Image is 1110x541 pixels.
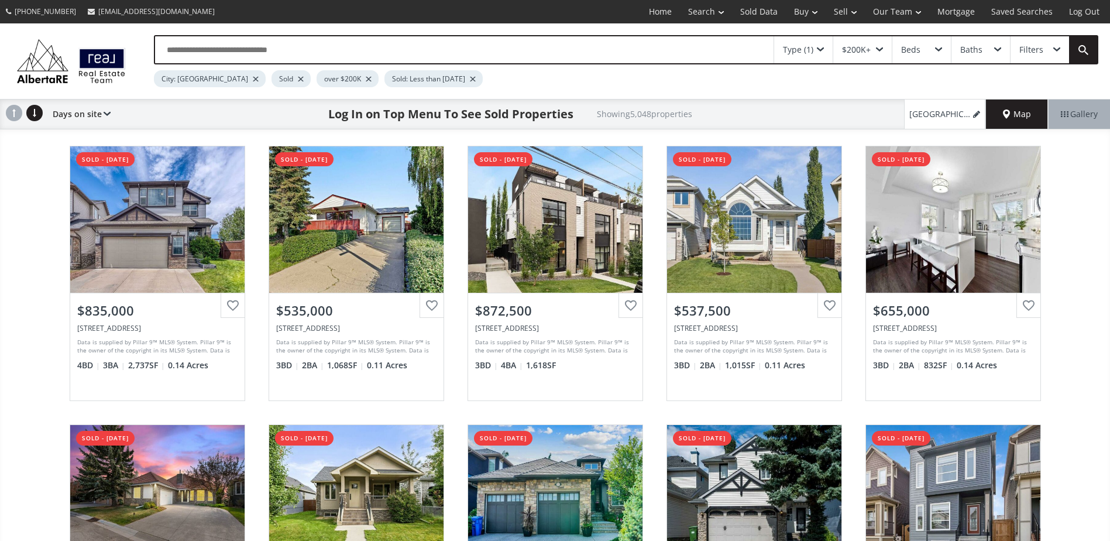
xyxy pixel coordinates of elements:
span: 2 BA [302,359,324,371]
span: 3 BD [873,359,896,371]
div: Sold [272,70,311,87]
div: 820 Archwood Road SE, Calgary, AB T2J 1C4 [276,323,437,333]
div: Beds [901,46,920,54]
span: Map [1003,108,1031,120]
div: $835,000 [77,302,238,320]
div: 1826 38 Avenue SW, Calgary, AB T2T 6X8 [475,323,635,333]
img: Logo [12,36,130,86]
span: 3 BD [674,359,697,371]
a: sold - [DATE]$835,000[STREET_ADDRESS]Data is supplied by Pillar 9™ MLS® System. Pillar 9™ is the ... [58,134,257,413]
div: Data is supplied by Pillar 9™ MLS® System. Pillar 9™ is the owner of the copyright in its MLS® Sy... [77,338,235,355]
a: [EMAIL_ADDRESS][DOMAIN_NAME] [82,1,221,22]
div: Gallery [1048,100,1110,129]
span: 3 BA [103,359,125,371]
span: 0.11 Acres [367,359,407,371]
div: Type (1) [783,46,813,54]
span: 1,015 SF [725,359,762,371]
a: sold - [DATE]$655,000[STREET_ADDRESS]Data is supplied by Pillar 9™ MLS® System. Pillar 9™ is the ... [854,134,1053,413]
span: [EMAIL_ADDRESS][DOMAIN_NAME] [98,6,215,16]
h2: Showing 5,048 properties [597,109,692,118]
div: City: [GEOGRAPHIC_DATA] [154,70,266,87]
a: [GEOGRAPHIC_DATA], over $200K [904,100,986,129]
div: Days on site [47,100,111,129]
div: Data is supplied by Pillar 9™ MLS® System. Pillar 9™ is the owner of the copyright in its MLS® Sy... [674,338,831,355]
a: sold - [DATE]$872,500[STREET_ADDRESS]Data is supplied by Pillar 9™ MLS® System. Pillar 9™ is the ... [456,134,655,413]
div: 805 67 Avenue SW, Calgary, AB T2V 0M6 [873,323,1033,333]
span: Gallery [1061,108,1098,120]
span: [GEOGRAPHIC_DATA], over $200K [909,108,971,120]
div: Data is supplied by Pillar 9™ MLS® System. Pillar 9™ is the owner of the copyright in its MLS® Sy... [276,338,434,355]
div: Baths [960,46,982,54]
div: Data is supplied by Pillar 9™ MLS® System. Pillar 9™ is the owner of the copyright in its MLS® Sy... [475,338,633,355]
span: 4 BD [77,359,100,371]
div: $655,000 [873,302,1033,320]
div: Filters [1019,46,1043,54]
span: [PHONE_NUMBER] [15,6,76,16]
span: 3 BD [276,359,299,371]
span: 0.14 Acres [168,359,208,371]
span: 0.11 Acres [765,359,805,371]
div: 75 Covewood Park, Calgary, AB T3K 4T2 [674,323,834,333]
span: 1,068 SF [327,359,364,371]
div: Data is supplied by Pillar 9™ MLS® System. Pillar 9™ is the owner of the copyright in its MLS® Sy... [873,338,1030,355]
div: $872,500 [475,302,635,320]
a: sold - [DATE]$537,500[STREET_ADDRESS]Data is supplied by Pillar 9™ MLS® System. Pillar 9™ is the ... [655,134,854,413]
span: 832 SF [924,359,954,371]
h1: Log In on Top Menu To See Sold Properties [328,106,573,122]
div: Sold: Less than [DATE] [384,70,483,87]
span: 2 BA [700,359,722,371]
div: $537,500 [674,302,834,320]
div: 27 Sage Valley Court NW, Calgary, AB T3R 0E8 [77,323,238,333]
span: 0.14 Acres [957,359,997,371]
span: 2 BA [899,359,921,371]
div: $200K+ [842,46,871,54]
span: 3 BD [475,359,498,371]
div: Map [986,100,1048,129]
div: over $200K [317,70,379,87]
span: 2,737 SF [128,359,165,371]
div: $535,000 [276,302,437,320]
a: sold - [DATE]$535,000[STREET_ADDRESS]Data is supplied by Pillar 9™ MLS® System. Pillar 9™ is the ... [257,134,456,413]
span: 1,618 SF [526,359,556,371]
span: 4 BA [501,359,523,371]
